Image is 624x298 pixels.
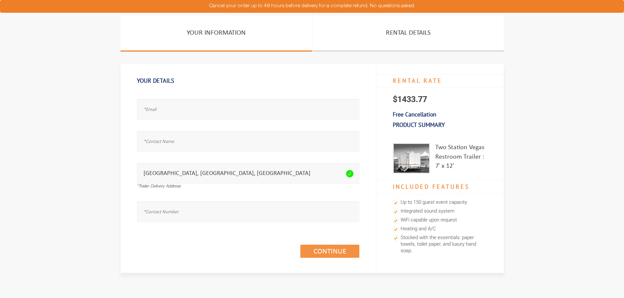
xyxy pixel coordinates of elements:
a: Your Information [121,16,312,52]
b: Free Cancellation [393,111,436,118]
h4: Included Features [376,180,504,194]
input: *Contact Number [137,202,359,222]
input: *Contact Name [137,131,359,152]
li: Up to 150 guest event capacity [393,198,487,207]
input: *Email [137,99,359,120]
li: Stocked with the essentials: paper towels, toilet paper, and luxury hand soap. [393,234,487,255]
h1: Your Details [137,74,359,88]
a: Continue [300,245,359,258]
h4: RENTAL RATE [376,74,504,88]
p: $1433.77 [376,88,504,111]
div: *Trailer Delivery Address [137,184,359,190]
li: WiFi capable upon request [393,216,487,225]
input: *Trailer Delivery Address [137,163,359,184]
div: Two Station Vegas Restroom Trailer : 7′ x 12′ [435,143,487,174]
a: Rental Details [313,16,504,52]
li: Integrated sound system [393,207,487,216]
li: Heating and A/C [393,225,487,234]
h3: Product Summary [376,118,504,132]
